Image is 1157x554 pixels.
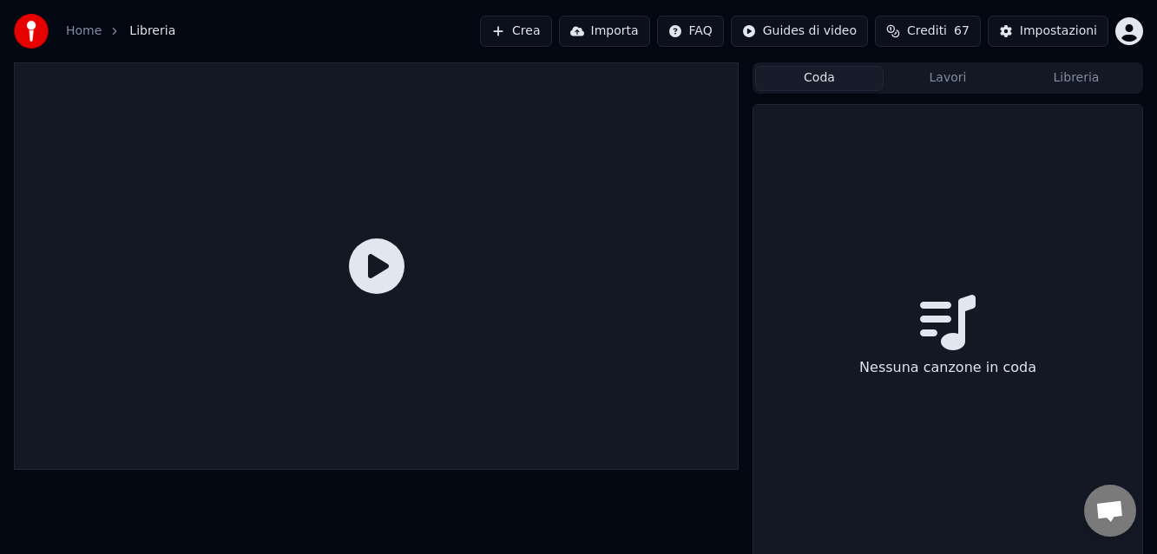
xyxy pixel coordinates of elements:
[884,66,1012,91] button: Lavori
[129,23,175,40] span: Libreria
[480,16,551,47] button: Crea
[875,16,981,47] button: Crediti67
[954,23,970,40] span: 67
[1020,23,1097,40] div: Impostazioni
[755,66,884,91] button: Coda
[66,23,102,40] a: Home
[657,16,724,47] button: FAQ
[14,14,49,49] img: youka
[1012,66,1141,91] button: Libreria
[66,23,175,40] nav: breadcrumb
[852,350,1043,385] div: Nessuna canzone in coda
[907,23,947,40] span: Crediti
[1084,485,1136,537] div: Aprire la chat
[988,16,1108,47] button: Impostazioni
[731,16,868,47] button: Guides di video
[559,16,650,47] button: Importa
